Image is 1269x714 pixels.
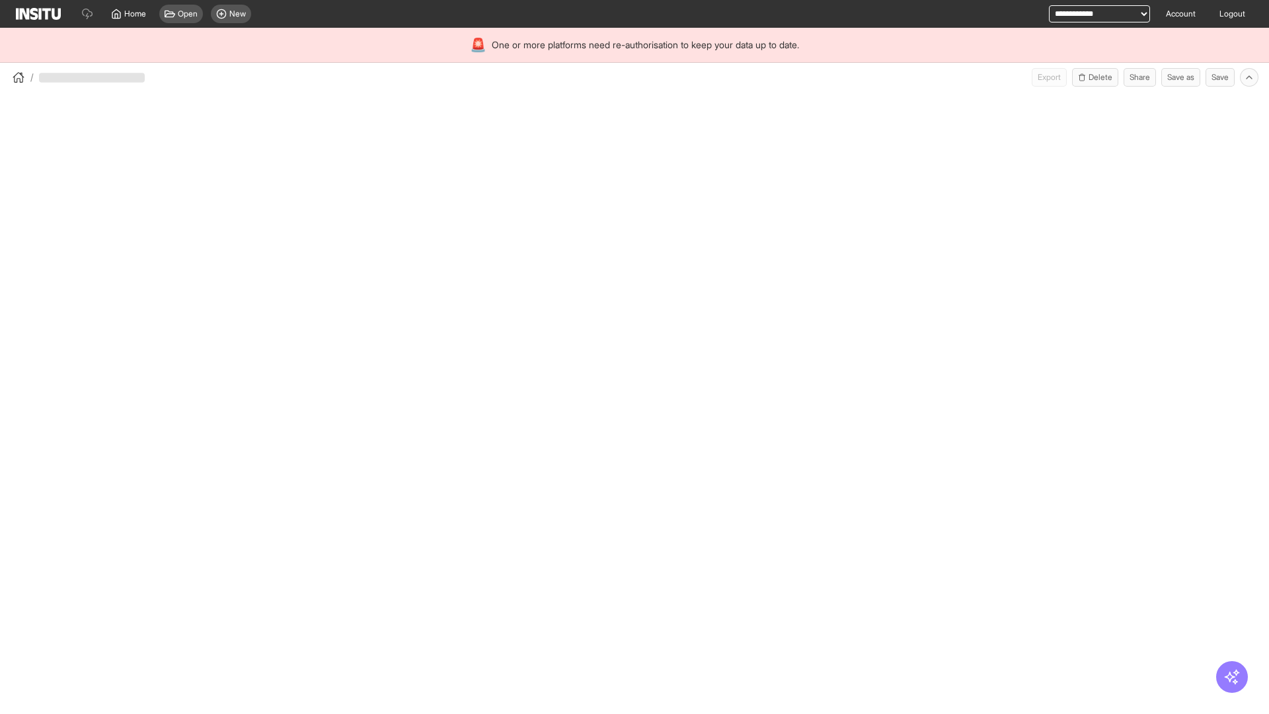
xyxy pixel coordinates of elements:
[30,71,34,84] span: /
[11,69,34,85] button: /
[124,9,146,19] span: Home
[229,9,246,19] span: New
[1072,68,1118,87] button: Delete
[178,9,198,19] span: Open
[16,8,61,20] img: Logo
[470,36,486,54] div: 🚨
[1206,68,1235,87] button: Save
[492,38,799,52] span: One or more platforms need re-authorisation to keep your data up to date.
[1032,68,1067,87] span: Can currently only export from Insights reports.
[1161,68,1200,87] button: Save as
[1124,68,1156,87] button: Share
[1032,68,1067,87] button: Export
